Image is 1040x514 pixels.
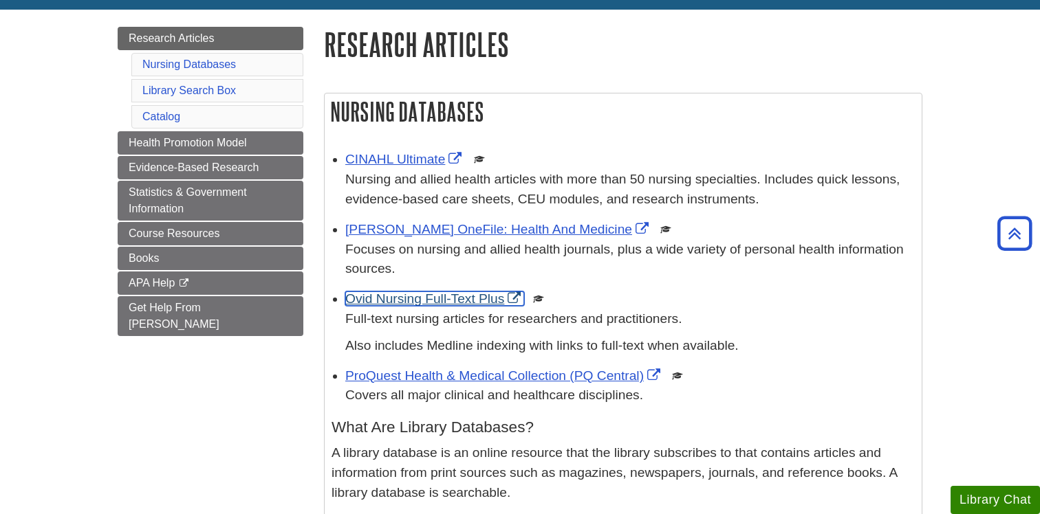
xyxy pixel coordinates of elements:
[118,247,303,270] a: Books
[332,443,915,502] p: A library database is an online resource that the library subscribes to that contains articles an...
[118,181,303,221] a: Statistics & Government Information
[345,222,652,236] a: Link opens in new window
[474,154,485,165] img: Scholarly or Peer Reviewed
[118,271,303,295] a: APA Help
[142,111,180,122] a: Catalog
[345,170,915,210] p: Nursing and allied health articles with more than 50 nursing specialties. Includes quick lessons,...
[345,240,915,280] p: Focuses on nursing and allied health journals, plus a wide variety of personal health information...
[345,336,915,356] p: Also includes Medline indexing with links to full-text when available.
[345,368,664,383] a: Link opens in new window
[142,85,236,96] a: Library Search Box
[345,385,915,405] p: Covers all major clinical and healthcare disciplines.
[129,252,159,264] span: Books
[129,32,215,44] span: Research Articles
[660,224,671,235] img: Scholarly or Peer Reviewed
[993,224,1037,243] a: Back to Top
[118,131,303,155] a: Health Promotion Model
[129,137,247,148] span: Health Promotion Model
[118,296,303,336] a: Get Help From [PERSON_NAME]
[533,293,544,304] img: Scholarly or Peer Reviewed
[178,279,190,288] i: This link opens in a new window
[324,27,922,62] h1: Research Articles
[118,27,303,50] a: Research Articles
[129,302,219,330] span: Get Help From [PERSON_NAME]
[325,93,922,130] h2: Nursing Databases
[332,419,915,436] h4: What Are Library Databases?
[129,161,259,173] span: Evidence-Based Research
[345,152,465,166] a: Link opens in new window
[345,291,524,306] a: Link opens in new window
[129,227,220,239] span: Course Resources
[118,27,303,336] div: Guide Page Menu
[129,186,247,214] span: Statistics & Government Information
[118,156,303,179] a: Evidence-Based Research
[672,370,683,381] img: Scholarly or Peer Reviewed
[129,277,175,289] span: APA Help
[951,486,1040,514] button: Library Chat
[118,222,303,245] a: Course Resources
[142,58,236,70] a: Nursing Databases
[345,309,915,329] p: Full-text nursing articles for researchers and practitioners.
